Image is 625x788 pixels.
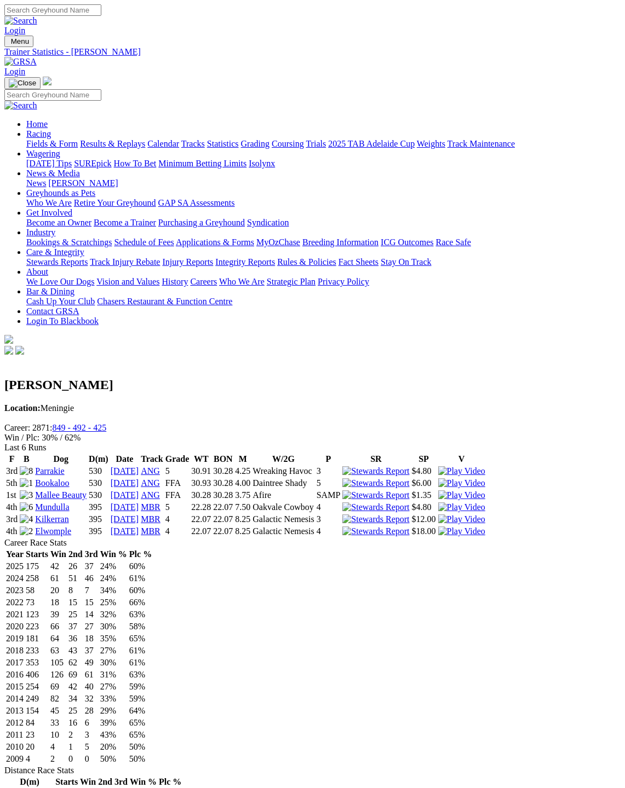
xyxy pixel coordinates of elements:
[26,178,621,188] div: News & Media
[411,526,437,537] td: $18.00
[88,454,109,465] th: D(m)
[191,502,211,513] td: 22.28
[191,454,211,465] th: WT
[129,597,152,608] td: 66%
[158,159,246,168] a: Minimum Betting Limits
[20,526,33,536] img: 2
[129,621,152,632] td: 58%
[25,561,49,572] td: 175
[316,490,341,501] td: SAMP
[84,561,99,572] td: 37
[207,139,239,148] a: Statistics
[35,526,71,536] a: Elwomple
[50,681,67,692] td: 69
[68,609,83,620] td: 25
[316,502,341,513] td: 4
[26,198,621,208] div: Greyhounds as Pets
[4,403,74,413] span: Meningie
[32,423,106,432] text: 2871:
[100,621,128,632] td: 30%
[141,478,160,488] a: ANG
[35,478,69,488] a: Bookaloo
[50,693,67,704] td: 82
[111,478,139,488] a: [DATE]
[5,490,18,501] td: 1st
[4,378,621,392] h2: [PERSON_NAME]
[68,681,83,692] td: 42
[316,514,341,525] td: 3
[84,669,99,680] td: 61
[111,466,139,476] a: [DATE]
[100,657,128,668] td: 30%
[94,218,156,227] a: Become a Trainer
[247,218,289,227] a: Syndication
[141,502,160,512] a: MBR
[25,693,49,704] td: 249
[26,287,74,296] a: Bar & Dining
[114,159,157,168] a: How To Bet
[4,47,621,57] a: Trainer Statistics - [PERSON_NAME]
[26,267,48,276] a: About
[162,277,188,286] a: History
[25,633,49,644] td: 181
[25,669,49,680] td: 406
[100,549,128,560] th: Win %
[4,89,101,101] input: Search
[5,502,18,513] td: 4th
[302,237,379,247] a: Breeding Information
[84,633,99,644] td: 18
[5,705,24,716] td: 2013
[35,502,69,512] a: Mundulla
[158,218,245,227] a: Purchasing a Greyhound
[26,159,72,168] a: [DATE] Tips
[252,454,314,465] th: W/2G
[4,433,39,442] span: Win / Plc:
[5,609,24,620] td: 2021
[26,218,91,227] a: Become an Owner
[111,490,139,500] a: [DATE]
[165,490,190,501] td: FFA
[26,277,94,286] a: We Love Our Dogs
[342,478,409,488] img: Stewards Report
[43,77,51,85] img: logo-grsa-white.png
[97,297,232,306] a: Chasers Restaurant & Function Centre
[68,633,83,644] td: 36
[215,257,275,266] a: Integrity Reports
[4,403,41,413] b: Location:
[100,561,128,572] td: 24%
[26,159,621,169] div: Wagering
[50,609,67,620] td: 39
[165,526,190,537] td: 4
[110,454,140,465] th: Date
[74,159,111,168] a: SUREpick
[129,549,152,560] th: Plc %
[438,478,485,488] a: View replay
[50,573,67,584] td: 61
[26,169,80,178] a: News & Media
[25,645,49,656] td: 233
[438,502,485,512] a: View replay
[4,26,25,35] a: Login
[141,466,160,476] a: ANG
[88,526,109,537] td: 395
[4,77,41,89] button: Toggle navigation
[4,443,621,453] div: Last 6 Runs
[252,466,314,477] td: Wreaking Havoc
[435,237,471,247] a: Race Safe
[84,681,99,692] td: 40
[5,681,24,692] td: 2015
[20,514,33,524] img: 4
[111,526,139,536] a: [DATE]
[25,573,49,584] td: 258
[213,466,233,477] td: 30.28
[26,247,84,257] a: Care & Integrity
[88,502,109,513] td: 395
[26,316,99,326] a: Login To Blackbook
[129,669,152,680] td: 63%
[26,257,621,267] div: Care & Integrity
[68,657,83,668] td: 62
[4,346,13,355] img: facebook.svg
[316,526,341,537] td: 4
[342,466,409,476] img: Stewards Report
